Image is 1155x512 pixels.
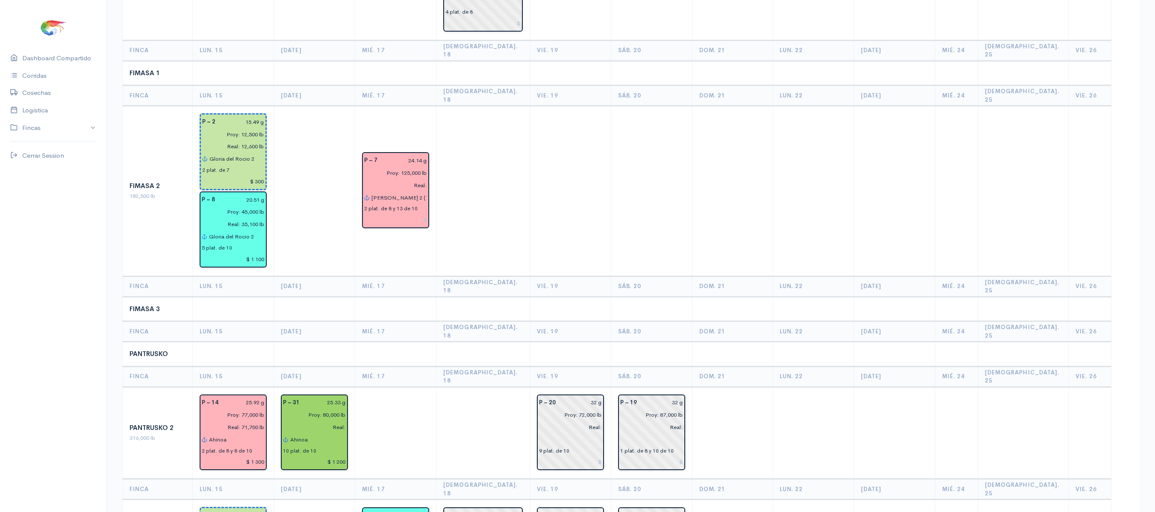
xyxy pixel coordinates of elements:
div: 2 plat. de 7 [202,166,230,174]
div: P – 20 [534,397,561,409]
th: Lun. 22 [773,276,854,297]
th: [DATE] [854,276,935,297]
th: [DATE] [274,479,355,500]
div: 9 plat. de 10 [539,447,569,455]
div: Fimasa 2 [130,181,186,191]
input: $ [364,214,427,226]
input: pescadas [615,421,683,433]
th: Lun. 22 [773,85,854,106]
th: [DATE] [274,321,355,342]
th: [DATE] [854,321,935,342]
input: $ [202,175,264,188]
input: $ [202,456,265,468]
th: Finca [123,85,193,106]
th: Sáb. 20 [611,85,692,106]
th: [DEMOGRAPHIC_DATA]. 18 [436,40,530,61]
th: Lun. 15 [193,321,274,342]
div: 5 plat. de 10 [202,244,232,252]
div: Fimasa 1 [130,68,186,78]
th: Mié. 24 [935,40,978,61]
th: Finca [123,321,193,342]
th: [DEMOGRAPHIC_DATA]. 18 [436,479,530,500]
th: Finca [123,276,193,297]
th: [DATE] [854,479,935,500]
div: Pantrusko 2 [130,423,186,433]
div: Piscina: 7 Peso: 24.14 g Libras Proy: 125,000 lb Empacadora: Promarisco Gabarra: Gloria del Rocio... [362,152,429,228]
th: Mié. 17 [355,276,436,297]
th: Dom. 21 [692,321,773,342]
input: pescadas [197,141,264,153]
div: 2 plat. de 8 y 13 de 10 [364,205,418,212]
input: pescadas [278,421,346,433]
th: Vie. 26 [1068,85,1111,106]
div: 4 plat. de 8 [445,8,473,16]
th: Vie. 26 [1068,366,1111,387]
th: Lun. 15 [193,276,274,297]
input: estimadas [197,206,265,218]
input: g [224,397,265,409]
span: 182,500 lb [130,192,155,200]
th: Lun. 22 [773,321,854,342]
th: [DATE] [854,40,935,61]
th: Mié. 17 [355,366,436,387]
th: Dom. 21 [692,276,773,297]
input: estimadas [197,409,265,421]
input: g [383,154,427,167]
div: P – 19 [615,397,642,409]
div: Piscina: 19 Peso: 32 g Libras Proy: 87,000 lb Empacadora: Sin asignar Plataformas: 1 plat. de 8 y... [618,394,685,471]
input: pescadas [534,421,602,433]
th: Vie. 19 [530,276,611,297]
input: g [221,116,264,128]
th: [DATE] [274,85,355,106]
th: Lun. 22 [773,40,854,61]
div: Piscina: 31 Peso: 25.33 g Libras Proy: 80,000 lb Empacadora: Expotuna Gabarra: Ahinoa Plataformas... [281,394,348,471]
th: Vie. 26 [1068,479,1111,500]
input: estimadas [197,128,264,141]
input: $ [202,253,265,265]
th: [DEMOGRAPHIC_DATA]. 18 [436,321,530,342]
span: 316,000 lb [130,434,155,441]
th: [DATE] [274,40,355,61]
th: Mié. 17 [355,40,436,61]
div: 1 plat. de 8 y 10 de 10 [620,447,674,455]
th: Lun. 15 [193,40,274,61]
th: Lun. 15 [193,85,274,106]
th: [DEMOGRAPHIC_DATA]. 18 [436,366,530,387]
th: Vie. 19 [530,321,611,342]
input: g [561,397,602,409]
th: Dom. 21 [692,479,773,500]
div: Piscina: 20 Peso: 32 g Libras Proy: 72,000 lb Empacadora: Sin asignar Plataformas: 9 plat. de 10 [537,394,604,471]
th: Lun. 15 [193,479,274,500]
th: [DEMOGRAPHIC_DATA]. 18 [436,85,530,106]
th: Mié. 24 [935,321,978,342]
th: [DATE] [854,366,935,387]
input: g [220,194,265,206]
th: [DATE] [274,276,355,297]
div: 10 plat. de 10 [283,447,316,455]
th: [DEMOGRAPHIC_DATA]. 25 [978,276,1069,297]
div: Fimasa 3 [130,304,186,314]
th: [DEMOGRAPHIC_DATA]. 25 [978,321,1069,342]
th: [DATE] [274,366,355,387]
th: Vie. 19 [530,85,611,106]
input: estimadas [615,409,683,421]
div: Piscina: 14 Peso: 25.92 g Libras Proy: 77,000 lb Libras Reales: 71,700 lb Rendimiento: 93.1% Empa... [200,394,267,471]
th: [DEMOGRAPHIC_DATA]. 25 [978,40,1069,61]
th: Vie. 19 [530,366,611,387]
th: Sáb. 20 [611,321,692,342]
input: pescadas [197,421,265,433]
div: Piscina: 2 Tipo: Raleo Peso: 15.49 g Libras Proy: 12,500 lb Libras Reales: 12,600 lb Rendimiento:... [200,113,267,190]
th: Lun. 22 [773,366,854,387]
input: estimadas [359,167,427,179]
th: Lun. 22 [773,479,854,500]
th: [DEMOGRAPHIC_DATA]. 18 [436,276,530,297]
th: Dom. 21 [692,85,773,106]
input: $ [447,17,521,29]
th: [DATE] [854,85,935,106]
input: $ [539,456,602,468]
th: [DEMOGRAPHIC_DATA]. 25 [978,479,1069,500]
th: Mié. 17 [355,479,436,500]
th: Dom. 21 [692,366,773,387]
th: Finca [123,40,193,61]
div: P – 14 [197,397,224,409]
